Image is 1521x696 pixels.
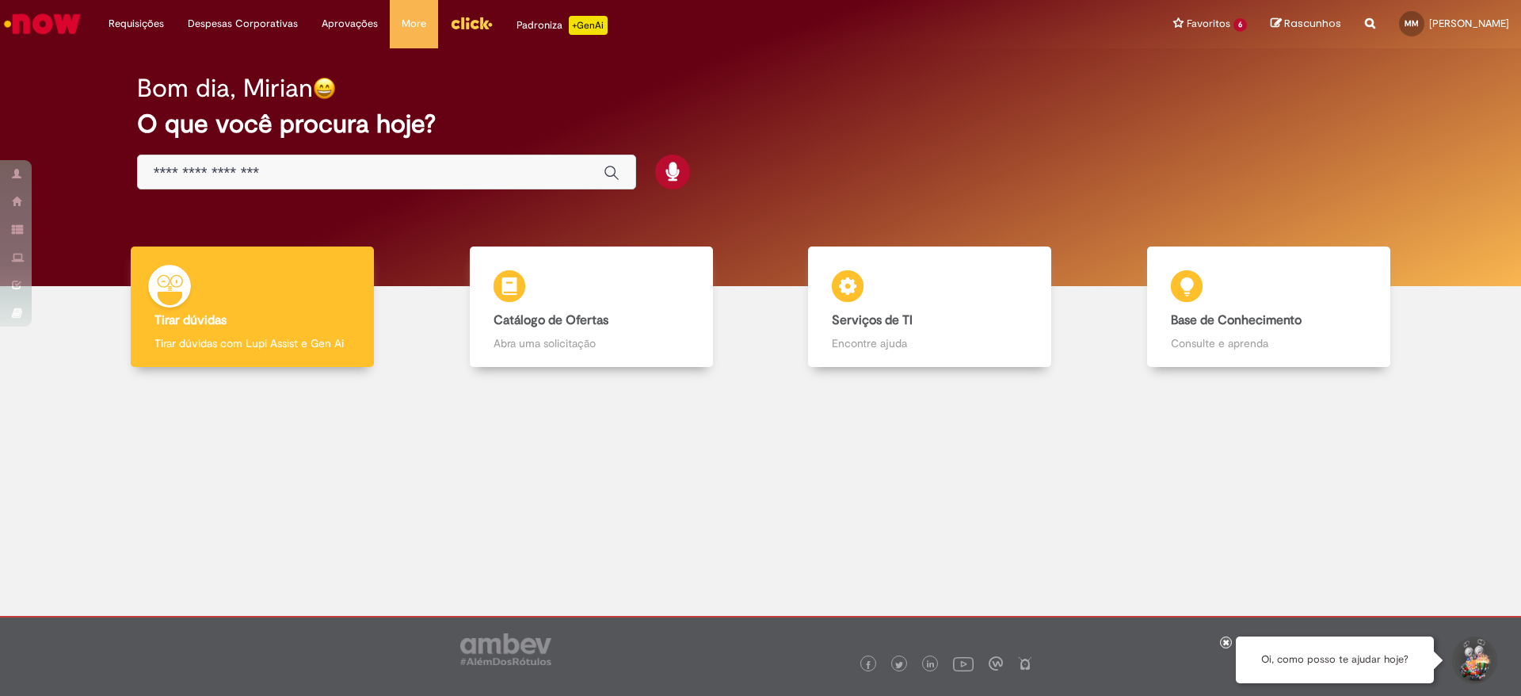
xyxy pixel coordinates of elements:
[1171,312,1302,328] b: Base de Conhecimento
[137,110,1385,138] h2: O que você procura hoje?
[313,77,336,100] img: happy-face.png
[402,16,426,32] span: More
[154,312,227,328] b: Tirar dúvidas
[832,312,913,328] b: Serviços de TI
[989,656,1003,671] img: logo_footer_workplace.png
[569,16,608,35] p: +GenAi
[517,16,608,35] div: Padroniza
[760,247,1100,368] a: Serviços de TI Encontre ajuda
[927,660,935,670] img: logo_footer_linkedin.png
[83,247,422,368] a: Tirar dúvidas Tirar dúvidas com Lupi Assist e Gen Ai
[895,661,903,669] img: logo_footer_twitter.png
[494,312,608,328] b: Catálogo de Ofertas
[460,633,551,665] img: logo_footer_ambev_rotulo_gray.png
[137,75,313,102] h2: Bom dia, Mirian
[1233,18,1247,32] span: 6
[864,661,872,669] img: logo_footer_facebook.png
[1100,247,1439,368] a: Base de Conhecimento Consulte e aprenda
[154,335,350,351] p: Tirar dúvidas com Lupi Assist e Gen Ai
[1405,18,1419,29] span: MM
[422,247,761,368] a: Catálogo de Ofertas Abra uma solicitação
[494,335,689,351] p: Abra uma solicitação
[450,11,493,35] img: click_logo_yellow_360x200.png
[1429,17,1509,30] span: [PERSON_NAME]
[953,653,974,674] img: logo_footer_youtube.png
[1187,16,1230,32] span: Favoritos
[188,16,298,32] span: Despesas Corporativas
[1171,335,1367,351] p: Consulte e aprenda
[109,16,164,32] span: Requisições
[1271,17,1341,32] a: Rascunhos
[1236,637,1434,683] div: Oi, como posso te ajudar hoje?
[832,335,1027,351] p: Encontre ajuda
[322,16,378,32] span: Aprovações
[1284,16,1341,31] span: Rascunhos
[1018,656,1032,671] img: logo_footer_naosei.png
[2,8,83,40] img: ServiceNow
[1450,637,1497,684] button: Iniciar Conversa de Suporte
